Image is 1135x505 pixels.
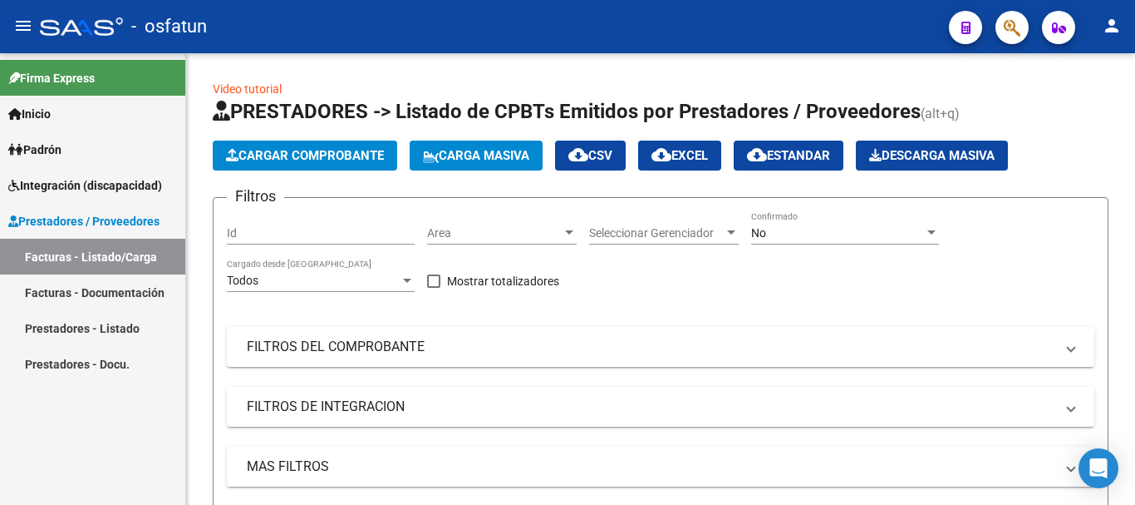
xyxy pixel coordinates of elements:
[651,145,671,165] mat-icon: cloud_download
[131,8,207,45] span: - osfatun
[226,148,384,163] span: Cargar Comprobante
[213,100,921,123] span: PRESTADORES -> Listado de CPBTs Emitidos por Prestadores / Proveedores
[247,458,1054,476] mat-panel-title: MAS FILTROS
[247,338,1054,356] mat-panel-title: FILTROS DEL COMPROBANTE
[856,141,1008,171] button: Descarga Masiva
[856,141,1008,171] app-download-masive: Descarga masiva de comprobantes (adjuntos)
[1078,448,1118,488] div: Open Intercom Messenger
[8,105,51,123] span: Inicio
[568,145,588,165] mat-icon: cloud_download
[213,141,397,171] button: Cargar Comprobante
[447,271,559,291] span: Mostrar totalizadores
[213,82,282,96] a: Video tutorial
[410,141,543,171] button: Carga Masiva
[555,141,626,171] button: CSV
[227,185,284,208] h3: Filtros
[747,145,767,165] mat-icon: cloud_download
[638,141,721,171] button: EXCEL
[227,387,1094,427] mat-expansion-panel-header: FILTROS DE INTEGRACION
[751,226,766,240] span: No
[247,398,1054,416] mat-panel-title: FILTROS DE INTEGRACION
[8,176,162,195] span: Integración (discapacidad)
[13,16,33,36] mat-icon: menu
[734,141,843,171] button: Estandar
[651,148,708,163] span: EXCEL
[568,148,612,163] span: CSV
[747,148,830,163] span: Estandar
[427,226,562,240] span: Area
[8,69,95,87] span: Firma Express
[589,226,724,240] span: Seleccionar Gerenciador
[227,274,258,287] span: Todos
[869,148,995,163] span: Descarga Masiva
[8,212,160,230] span: Prestadores / Proveedores
[227,447,1094,487] mat-expansion-panel-header: MAS FILTROS
[227,327,1094,367] mat-expansion-panel-header: FILTROS DEL COMPROBANTE
[1102,16,1122,36] mat-icon: person
[921,106,960,121] span: (alt+q)
[8,141,61,159] span: Padrón
[423,148,529,163] span: Carga Masiva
